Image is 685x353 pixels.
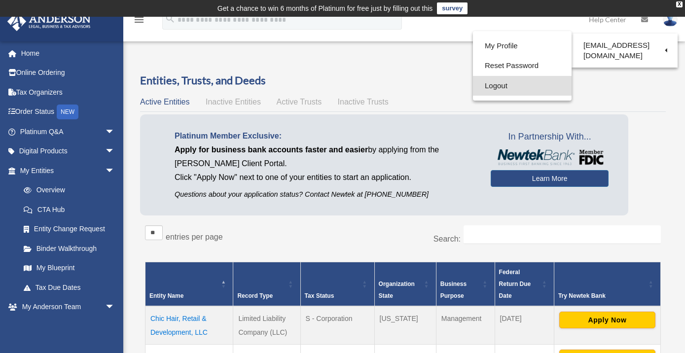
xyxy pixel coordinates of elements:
th: Federal Return Due Date: Activate to sort [495,262,554,306]
div: Try Newtek Bank [558,290,646,302]
span: Active Trusts [277,98,322,106]
img: User Pic [663,12,678,27]
a: Order StatusNEW [7,102,130,122]
th: Entity Name: Activate to invert sorting [145,262,233,306]
th: Organization State: Activate to sort [374,262,436,306]
h3: Entities, Trusts, and Deeds [140,73,666,88]
span: Record Type [237,292,273,299]
td: [DATE] [495,306,554,345]
span: Apply for business bank accounts faster and easier [175,145,368,154]
img: NewtekBankLogoSM.png [496,149,604,165]
a: My Profile [473,36,572,56]
th: Tax Status: Activate to sort [300,262,374,306]
i: search [165,13,176,24]
th: Business Purpose: Activate to sort [436,262,495,306]
img: Anderson Advisors Platinum Portal [4,12,94,31]
div: close [676,1,683,7]
a: My Entitiesarrow_drop_down [7,161,125,180]
a: [EMAIL_ADDRESS][DOMAIN_NAME] [572,36,678,65]
td: Management [436,306,495,345]
span: In Partnership With... [491,129,609,145]
p: Click "Apply Now" next to one of your entities to start an application. [175,171,476,184]
span: Active Entities [140,98,189,106]
a: CTA Hub [14,200,125,219]
span: arrow_drop_down [105,122,125,142]
a: Online Ordering [7,63,130,83]
th: Try Newtek Bank : Activate to sort [554,262,660,306]
span: Tax Status [305,292,334,299]
a: Binder Walkthrough [14,239,125,258]
a: Digital Productsarrow_drop_down [7,141,130,161]
a: Entity Change Request [14,219,125,239]
a: Home [7,43,130,63]
div: Get a chance to win 6 months of Platinum for free just by filling out this [217,2,433,14]
td: Chic Hair, Retail & Development, LLC [145,306,233,345]
label: Search: [433,235,461,243]
span: Business Purpose [440,281,467,299]
i: menu [133,14,145,26]
th: Record Type: Activate to sort [233,262,300,306]
a: Platinum Q&Aarrow_drop_down [7,122,130,141]
div: NEW [57,105,78,119]
span: Inactive Entities [206,98,261,106]
a: My Blueprint [14,258,125,278]
span: Federal Return Due Date [499,269,531,299]
a: Tax Organizers [7,82,130,102]
td: S - Corporation [300,306,374,345]
a: My Documentsarrow_drop_down [7,317,130,336]
a: Overview [14,180,120,200]
p: Questions about your application status? Contact Newtek at [PHONE_NUMBER] [175,188,476,201]
a: menu [133,17,145,26]
span: Entity Name [149,292,183,299]
span: Organization State [379,281,415,299]
a: survey [437,2,468,14]
span: arrow_drop_down [105,297,125,318]
button: Apply Now [559,312,655,328]
span: arrow_drop_down [105,141,125,162]
td: [US_STATE] [374,306,436,345]
span: arrow_drop_down [105,317,125,337]
a: Tax Due Dates [14,278,125,297]
p: by applying from the [PERSON_NAME] Client Portal. [175,143,476,171]
a: Reset Password [473,56,572,76]
span: arrow_drop_down [105,161,125,181]
a: Logout [473,76,572,96]
p: Platinum Member Exclusive: [175,129,476,143]
span: Inactive Trusts [338,98,389,106]
label: entries per page [166,233,223,241]
a: Learn More [491,170,609,187]
a: My Anderson Teamarrow_drop_down [7,297,130,317]
td: Limited Liability Company (LLC) [233,306,300,345]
